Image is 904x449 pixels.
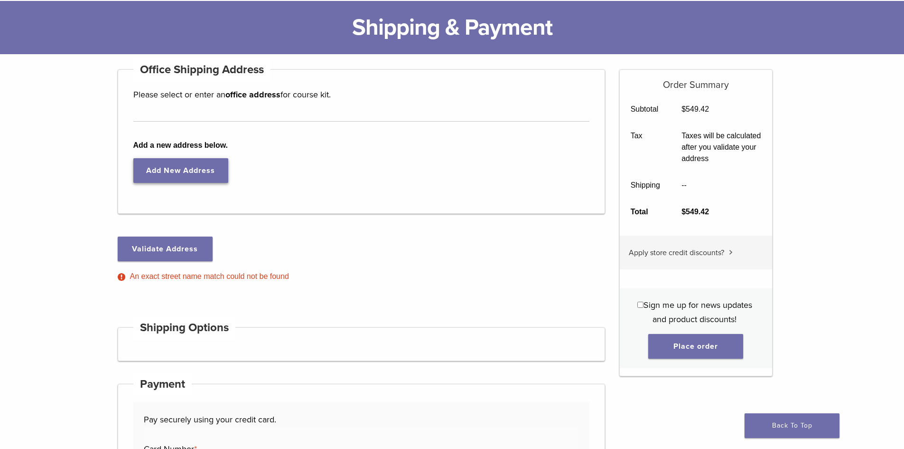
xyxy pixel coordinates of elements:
a: Add New Address [133,158,228,183]
div: An exact street name match could not be found [118,271,606,283]
th: Tax [620,123,671,172]
bdi: 549.42 [681,105,709,113]
span: Sign me up for news updates and product discounts! [643,300,752,325]
td: Taxes will be calculated after you validate your address [671,123,772,172]
h4: Payment [133,373,192,396]
span: $ [681,105,686,113]
input: Sign me up for news updates and product discounts! [637,302,643,308]
span: Apply store credit discounts? [629,248,724,258]
th: Subtotal [620,96,671,123]
h4: Office Shipping Address [133,58,271,81]
bdi: 549.42 [681,208,709,216]
button: Validate Address [118,237,213,261]
img: caret.svg [729,250,733,255]
h5: Order Summary [620,70,772,91]
th: Shipping [620,172,671,199]
th: Total [620,199,671,225]
p: Please select or enter an for course kit. [133,87,590,102]
h4: Shipping Options [133,316,236,339]
button: Place order [648,334,743,359]
span: $ [681,208,686,216]
p: Pay securely using your credit card. [144,412,578,427]
a: Back To Top [745,413,839,438]
b: Add a new address below. [133,140,590,151]
strong: office address [225,89,280,100]
span: -- [681,181,687,189]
